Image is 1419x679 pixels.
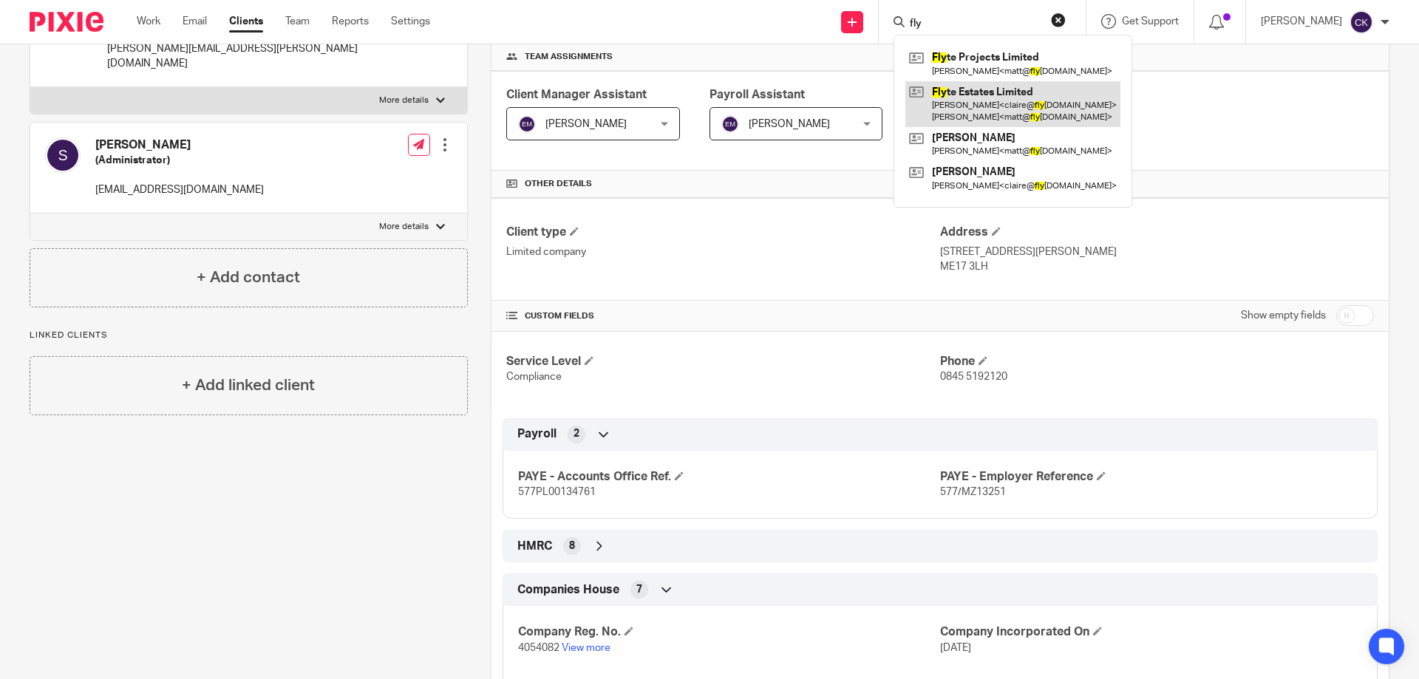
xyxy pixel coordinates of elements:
span: HMRC [517,539,552,554]
span: 577PL00134761 [518,487,596,497]
label: Show empty fields [1241,308,1326,323]
span: Team assignments [525,51,613,63]
span: 0845 5192120 [940,372,1007,382]
h4: Company Reg. No. [518,624,940,640]
h4: CUSTOM FIELDS [506,310,940,322]
span: Payroll [517,426,557,442]
a: View more [562,643,610,653]
span: Compliance [506,372,562,382]
p: More details [379,221,429,233]
h4: Address [940,225,1374,240]
a: Work [137,14,160,29]
span: 2 [574,426,579,441]
p: [PERSON_NAME][EMAIL_ADDRESS][PERSON_NAME][DOMAIN_NAME] [107,41,411,72]
a: Email [183,14,207,29]
span: Companies House [517,582,619,598]
span: 8 [569,539,575,553]
h4: PAYE - Accounts Office Ref. [518,469,940,485]
span: [PERSON_NAME] [545,119,627,129]
h4: Company Incorporated On [940,624,1362,640]
span: 577/MZ13251 [940,487,1006,497]
img: svg%3E [45,137,81,173]
img: svg%3E [721,115,739,133]
span: Other details [525,178,592,190]
a: Team [285,14,310,29]
p: [PERSON_NAME] [1261,14,1342,29]
p: ME17 3LH [940,259,1374,274]
h4: Phone [940,354,1374,369]
h4: + Add contact [197,266,300,289]
span: 7 [636,582,642,597]
h4: Service Level [506,354,940,369]
span: Client Manager Assistant [506,89,647,100]
span: Get Support [1122,16,1179,27]
h4: + Add linked client [182,374,315,397]
span: [PERSON_NAME] [749,119,830,129]
p: Limited company [506,245,940,259]
span: 4054082 [518,643,559,653]
h4: PAYE - Employer Reference [940,469,1362,485]
p: More details [379,95,429,106]
img: Pixie [30,12,103,32]
p: Linked clients [30,330,468,341]
a: Settings [391,14,430,29]
span: [DATE] [940,643,971,653]
img: svg%3E [518,115,536,133]
h4: Client type [506,225,940,240]
a: Clients [229,14,263,29]
h4: [PERSON_NAME] [95,137,264,153]
p: [EMAIL_ADDRESS][DOMAIN_NAME] [95,182,264,197]
span: Payroll Assistant [709,89,805,100]
h5: (Administrator) [95,153,264,168]
img: svg%3E [1350,10,1373,34]
button: Clear [1051,13,1066,27]
p: [STREET_ADDRESS][PERSON_NAME] [940,245,1374,259]
a: Reports [332,14,369,29]
input: Search [908,18,1041,31]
